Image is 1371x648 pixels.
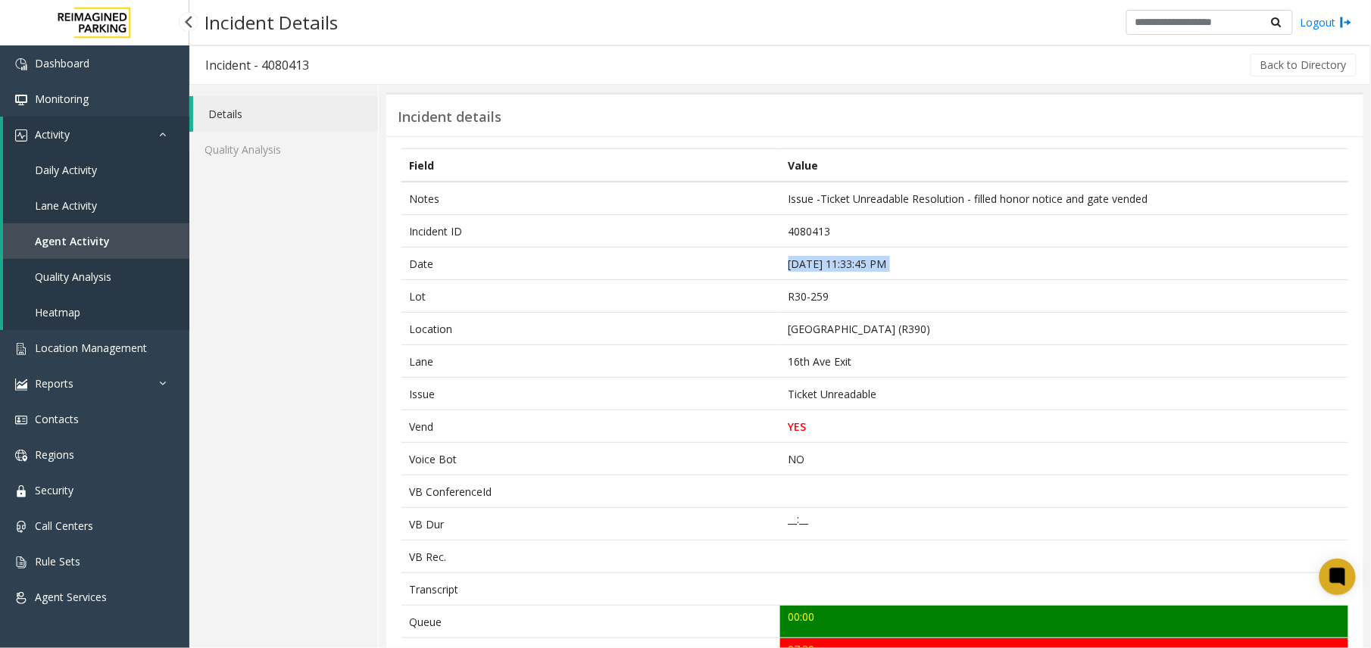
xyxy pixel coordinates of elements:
span: Agent Activity [35,234,110,248]
img: 'icon' [15,521,27,533]
td: VB ConferenceId [401,475,780,508]
td: R30-259 [780,280,1348,313]
a: Logout [1301,14,1352,30]
span: Agent Services [35,590,107,604]
img: logout [1340,14,1352,30]
span: Reports [35,376,73,391]
a: Daily Activity [3,152,189,188]
img: 'icon' [15,485,27,497]
img: 'icon' [15,379,27,391]
td: Issue -Ticket Unreadable Resolution - filled honor notice and gate vended [780,182,1348,215]
img: 'icon' [15,94,27,106]
p: NO [789,451,1341,467]
td: 00:00 [780,606,1348,638]
img: 'icon' [15,450,27,462]
img: 'icon' [15,414,27,426]
p: YES [789,419,1341,435]
a: Lane Activity [3,188,189,223]
td: Lane [401,345,780,378]
span: Dashboard [35,56,89,70]
span: Quality Analysis [35,269,111,284]
span: Regions [35,447,74,462]
a: Quality Analysis [3,259,189,294]
a: Quality Analysis [189,132,378,167]
td: 4080413 [780,215,1348,248]
td: Incident ID [401,215,780,248]
td: 16th Ave Exit [780,345,1348,378]
img: 'icon' [15,343,27,355]
td: Location [401,313,780,345]
img: 'icon' [15,58,27,70]
td: VB Rec. [401,541,780,573]
td: Transcript [401,573,780,606]
span: Security [35,483,73,497]
h3: Incident Details [197,4,345,41]
td: [DATE] 11:33:45 PM [780,248,1348,280]
img: 'icon' [15,592,27,604]
td: Voice Bot [401,443,780,475]
a: Activity [3,117,189,152]
button: Back to Directory [1251,54,1357,76]
h3: Incident - 4080413 [190,48,324,83]
td: [GEOGRAPHIC_DATA] (R390) [780,313,1348,345]
td: Issue [401,378,780,410]
th: Value [780,149,1348,182]
img: 'icon' [15,129,27,142]
span: Contacts [35,412,79,426]
td: Lot [401,280,780,313]
a: Details [193,96,378,132]
a: Agent Activity [3,223,189,259]
span: Heatmap [35,305,80,319]
td: Notes [401,182,780,215]
span: Location Management [35,341,147,355]
td: Ticket Unreadable [780,378,1348,410]
img: 'icon' [15,556,27,569]
td: Vend [401,410,780,443]
span: Activity [35,127,70,142]
h3: Incident details [398,109,501,126]
th: Field [401,149,780,182]
td: Date [401,248,780,280]
a: Heatmap [3,294,189,330]
td: Queue [401,606,780,638]
span: Daily Activity [35,163,97,177]
td: __:__ [780,508,1348,541]
span: Monitoring [35,92,89,106]
td: VB Dur [401,508,780,541]
span: Lane Activity [35,198,97,213]
span: Call Centers [35,519,93,533]
span: Rule Sets [35,554,80,569]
